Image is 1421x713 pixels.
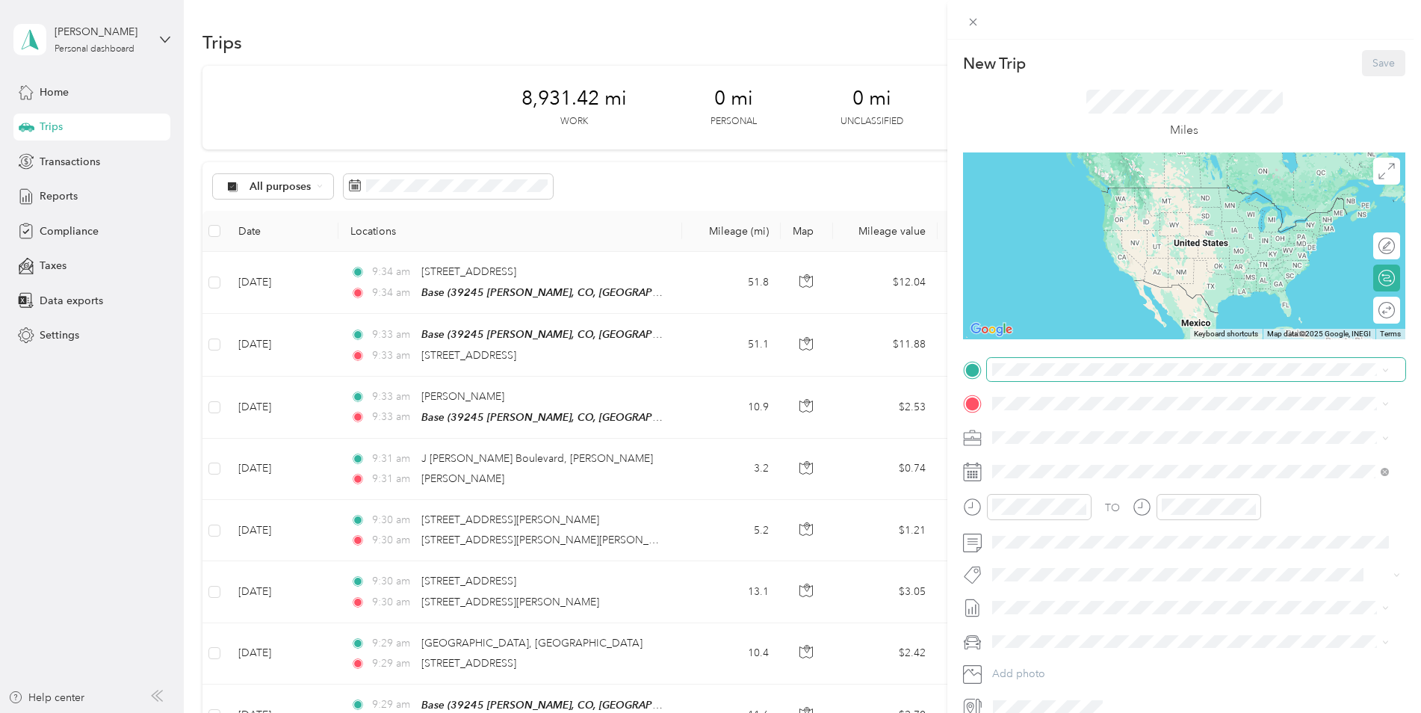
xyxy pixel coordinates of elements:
button: Add photo [987,664,1405,685]
p: Miles [1170,121,1198,140]
p: New Trip [963,53,1026,74]
div: TO [1105,500,1120,516]
button: Keyboard shortcuts [1194,329,1258,339]
a: Open this area in Google Maps (opens a new window) [967,320,1016,339]
iframe: Everlance-gr Chat Button Frame [1337,629,1421,713]
img: Google [967,320,1016,339]
span: Map data ©2025 Google, INEGI [1267,330,1371,338]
